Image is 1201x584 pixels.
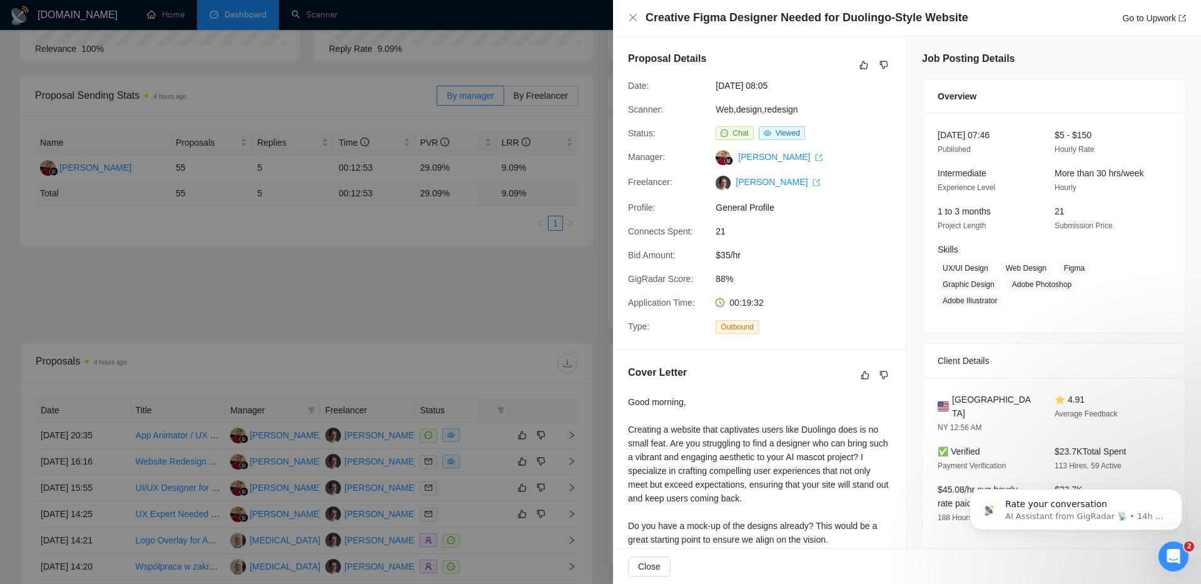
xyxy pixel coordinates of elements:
[716,224,903,238] span: 21
[628,152,665,162] span: Manager:
[1055,130,1092,140] span: $5 - $150
[938,400,949,413] img: 🇺🇸
[938,221,986,230] span: Project Length
[721,129,728,137] span: message
[938,485,1018,508] span: $45.08/hr avg hourly rate paid
[628,177,672,187] span: Freelancer:
[716,298,724,307] span: clock-circle
[646,10,968,26] h4: Creative Figma Designer Needed for Duolingo-Style Website
[1055,206,1065,216] span: 21
[716,320,759,334] span: Outbound
[1007,278,1077,291] span: Adobe Photoshop
[628,556,671,576] button: Close
[736,177,820,187] a: [PERSON_NAME] export
[628,250,676,260] span: Bid Amount:
[1059,261,1090,275] span: Figma
[938,344,1170,378] div: Client Details
[879,60,888,70] span: dislike
[1122,13,1186,23] a: Go to Upworkexport
[938,513,972,522] span: 188 Hours
[1055,446,1126,456] span: $23.7K Total Spent
[938,244,958,254] span: Skills
[1184,541,1194,551] span: 2
[628,203,656,213] span: Profile:
[938,461,1006,470] span: Payment Verification
[628,13,638,23] span: close
[716,79,903,93] span: [DATE] 08:05
[638,560,661,573] span: Close
[628,321,649,331] span: Type:
[1158,541,1188,571] iframe: Intercom live chat
[938,261,993,275] span: UX/UI Design
[938,294,1002,308] span: Adobe Illustrator
[628,128,656,138] span: Status:
[628,104,663,114] span: Scanner:
[938,423,982,432] span: NY 12:56 AM
[938,89,976,103] span: Overview
[716,176,731,191] img: c1C7RLOuIqWGUqC5q0T5g_uXYEr0nxaCA-yUGdWtBsKA4uU0FIzoRkz0CeEuyj6lff
[951,463,1201,550] iframe: Intercom notifications message
[1055,461,1122,470] span: 113 Hires, 59 Active
[856,58,871,73] button: like
[628,226,693,236] span: Connects Spent:
[952,393,1035,420] span: [GEOGRAPHIC_DATA]
[813,179,820,186] span: export
[716,248,903,262] span: $35/hr
[938,130,990,140] span: [DATE] 07:46
[1178,14,1186,22] span: export
[1055,168,1143,178] span: More than 30 hrs/week
[628,81,649,91] span: Date:
[815,154,823,161] span: export
[861,370,869,380] span: like
[1001,261,1052,275] span: Web Design
[628,298,695,308] span: Application Time:
[859,60,868,70] span: like
[1055,145,1094,154] span: Hourly Rate
[729,298,764,308] span: 00:19:32
[628,51,706,66] h5: Proposal Details
[1055,410,1118,418] span: Average Feedback
[1055,221,1113,230] span: Submission Price
[938,168,986,178] span: Intermediate
[628,13,638,23] button: Close
[876,368,891,383] button: dislike
[724,156,733,165] img: gigradar-bm.png
[922,51,1015,66] h5: Job Posting Details
[876,58,891,73] button: dislike
[938,206,991,216] span: 1 to 3 months
[628,274,693,284] span: GigRadar Score:
[1055,183,1077,192] span: Hourly
[716,201,903,214] span: General Profile
[938,183,995,192] span: Experience Level
[628,365,687,380] h5: Cover Letter
[938,446,980,456] span: ✅ Verified
[776,129,800,138] span: Viewed
[938,145,971,154] span: Published
[764,129,771,137] span: eye
[716,104,798,114] a: Web,design,redesign
[738,152,823,162] a: [PERSON_NAME] export
[858,368,873,383] button: like
[938,278,1000,291] span: Graphic Design
[1055,395,1085,405] span: ⭐ 4.91
[732,129,748,138] span: Chat
[716,272,903,286] span: 88%
[879,370,888,380] span: dislike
